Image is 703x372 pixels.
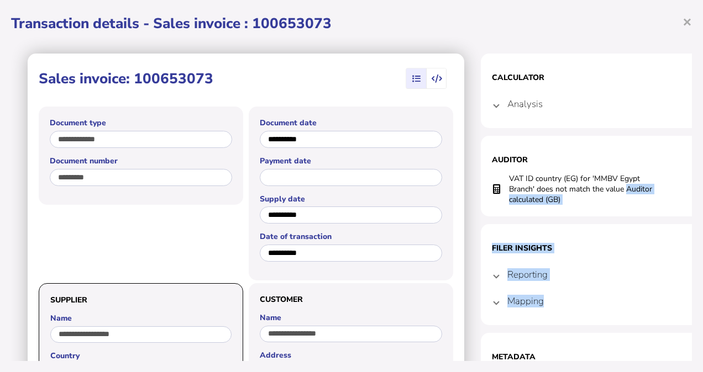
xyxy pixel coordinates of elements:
[492,72,691,83] h1: Calculator
[492,352,691,362] h1: Metadata
[260,194,442,204] label: Supply date
[683,11,692,32] span: ×
[507,295,544,307] h4: Mapping
[50,156,232,166] label: Document number
[50,350,232,361] label: Country
[493,189,500,190] i: Failed Engine check
[492,243,691,253] h1: Filer Insights
[11,14,692,33] h1: Transaction details - Sales invoice : 100653073
[507,98,543,110] h4: Analysis
[260,294,442,305] h3: Customer
[507,268,548,281] h4: Reporting
[426,68,446,88] mat-button-toggle: View transaction data
[260,118,442,128] label: Document date
[492,155,691,165] h1: Auditor
[39,69,213,88] h1: Sales invoice: 100653073
[492,91,691,117] mat-expansion-panel-header: Analysis
[50,118,232,128] label: Document type
[260,156,442,166] label: Payment date
[406,68,426,88] mat-button-toggle: View summary
[50,295,232,305] h3: Supplier
[508,173,663,205] td: VAT ID country (EG) for 'MMBV Egypt Branch' does not match the value Auditor calculated (GB)
[260,312,442,323] label: Name
[492,288,691,314] mat-expansion-panel-header: Mapping
[260,350,442,360] label: Address
[50,313,232,323] label: Name
[492,261,691,288] mat-expansion-panel-header: Reporting
[260,231,442,242] label: Date of transaction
